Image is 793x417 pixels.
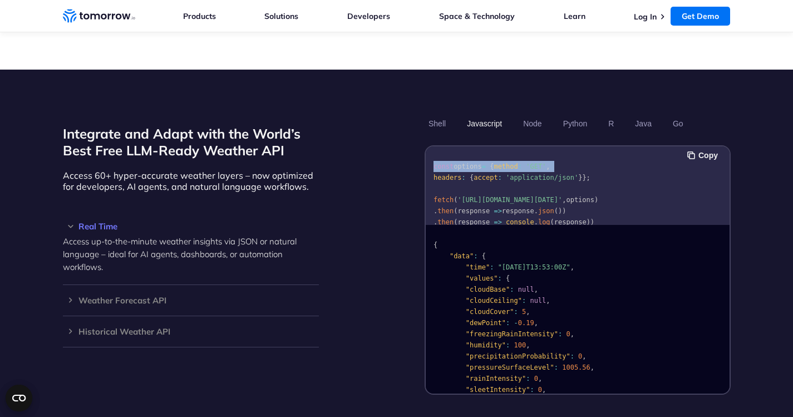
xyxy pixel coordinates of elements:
a: Log In [634,12,657,22]
span: . [534,218,538,226]
span: ) [558,207,562,215]
span: , [542,386,546,394]
span: null [530,297,546,305]
span: ( [454,207,457,215]
span: } [578,174,582,181]
span: ( [454,196,457,204]
span: "dewPoint" [465,319,505,327]
span: 100 [514,341,526,349]
span: console [506,218,534,226]
span: ) [590,218,594,226]
span: "pressureSurfaceLevel" [465,364,554,371]
span: , [562,196,566,204]
span: { [490,163,494,170]
span: , [570,263,574,271]
span: ) [594,196,598,204]
span: . [434,207,437,215]
span: 'GET' [526,163,546,170]
h2: Integrate and Adapt with the World’s Best Free LLM-Ready Weather API [63,125,319,159]
span: : [510,286,514,293]
span: : [506,341,510,349]
a: Solutions [264,11,298,21]
h3: Weather Forecast API [63,296,319,305]
span: => [494,218,501,226]
span: "humidity" [465,341,505,349]
span: 0 [534,375,538,382]
button: Java [631,114,656,133]
span: , [546,163,550,170]
span: : [498,174,501,181]
span: : [554,364,558,371]
span: method [494,163,518,170]
button: Javascript [463,114,506,133]
span: : [518,163,521,170]
span: ( [454,218,457,226]
span: "cloudCeiling" [465,297,521,305]
span: , [534,319,538,327]
span: '[URL][DOMAIN_NAME][DATE]' [457,196,562,204]
span: 0 [538,386,541,394]
span: 1005.56 [562,364,590,371]
span: options [454,163,482,170]
span: "sleetIntensity" [465,386,530,394]
span: . [434,218,437,226]
span: : [474,252,477,260]
span: : [498,274,501,282]
span: fetch [434,196,454,204]
button: Node [519,114,545,133]
span: "data" [449,252,473,260]
span: "cloudBase" [465,286,509,293]
a: Developers [347,11,390,21]
button: Copy [687,149,721,161]
span: log [538,218,550,226]
span: { [506,274,510,282]
span: ) [586,218,590,226]
button: R [604,114,618,133]
span: : [558,330,561,338]
span: accept [474,174,498,181]
span: "precipitationProbability" [465,352,570,360]
span: . [534,207,538,215]
span: { [481,252,485,260]
span: , [582,352,586,360]
button: Open CMP widget [6,385,32,411]
h3: Historical Weather API [63,327,319,336]
a: Learn [564,11,585,21]
span: { [434,241,437,249]
span: 0 [578,352,582,360]
div: Real Time [63,222,319,230]
span: then [437,207,454,215]
span: headers [434,174,462,181]
span: "time" [465,263,489,271]
span: 0.19 [518,319,534,327]
span: const [434,163,454,170]
span: : [526,375,530,382]
span: : [461,174,465,181]
span: : [514,308,518,316]
span: response [501,207,534,215]
span: }; [582,174,590,181]
span: response [554,218,586,226]
span: then [437,218,454,226]
a: Products [183,11,216,21]
span: json [538,207,554,215]
button: Shell [425,114,450,133]
span: => [494,207,501,215]
span: , [590,364,594,371]
span: "rainIntensity" [465,375,525,382]
a: Get Demo [671,7,730,26]
span: "values" [465,274,498,282]
p: Access up-to-the-minute weather insights via JSON or natural language – ideal for AI agents, dash... [63,235,319,273]
p: Access 60+ hyper-accurate weather layers – now optimized for developers, AI agents, and natural l... [63,170,319,192]
a: Home link [63,8,135,24]
span: "cloudCover" [465,308,514,316]
span: : [490,263,494,271]
span: 5 [521,308,525,316]
span: = [481,163,485,170]
span: ( [554,207,558,215]
button: Go [668,114,687,133]
span: , [538,375,541,382]
span: "freezingRainIntensity" [465,330,558,338]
